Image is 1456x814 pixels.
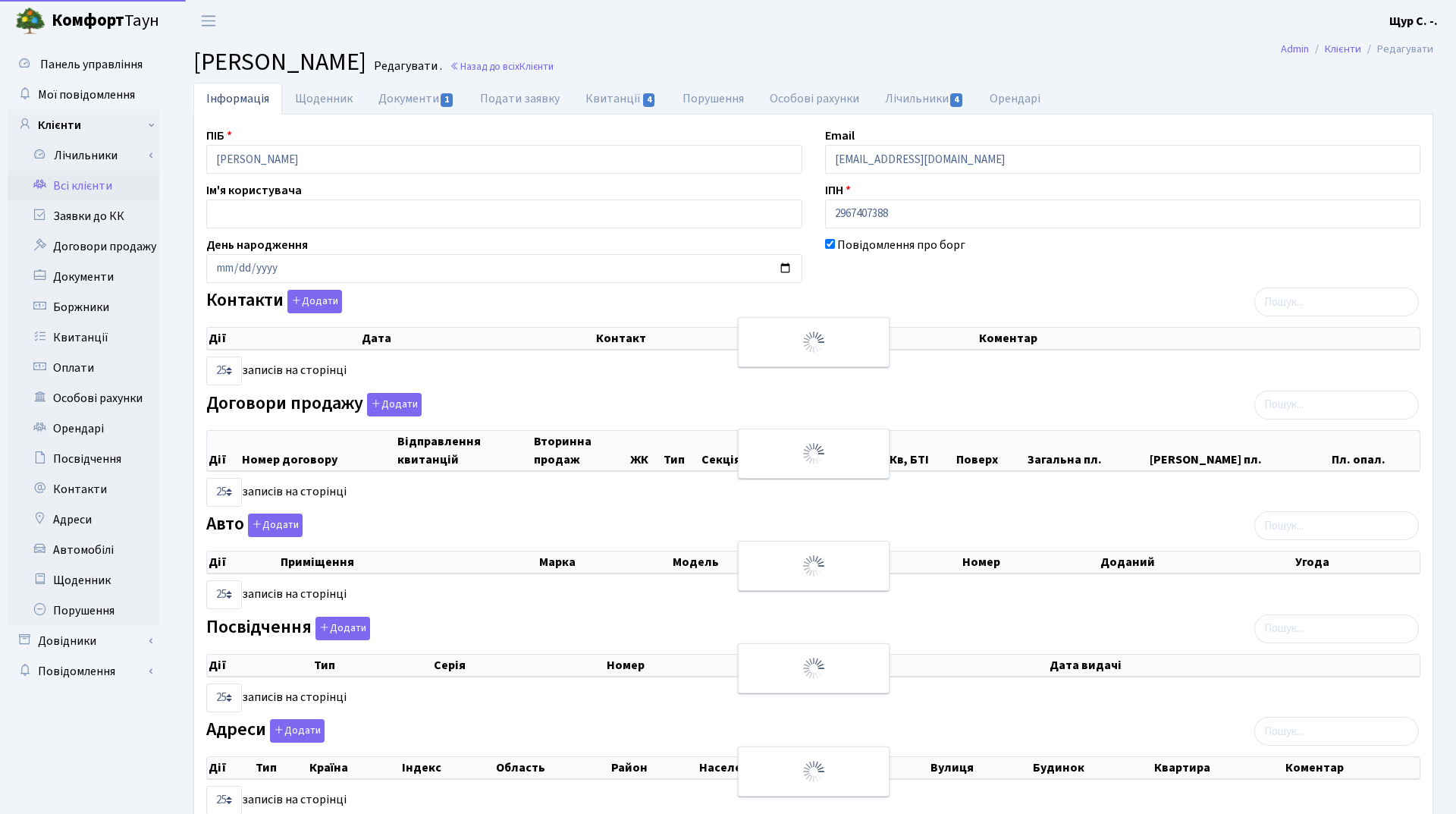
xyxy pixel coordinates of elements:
a: Документи [8,262,159,292]
a: Довідники [8,626,159,656]
a: Посвідчення [8,444,159,474]
th: ЖК [629,431,662,470]
th: Доданий [1099,552,1294,573]
th: Район [610,757,697,778]
label: Повідомлення про борг [837,236,965,254]
select: записів на сторінці [206,357,242,385]
th: Коментар [977,328,1420,349]
img: Обробка... [802,759,826,784]
th: Дії [207,431,240,470]
th: Вторинна продаж [532,431,628,470]
th: Дії [207,757,254,778]
span: Таун [52,8,159,34]
a: Щоденник [8,565,159,596]
th: Секція [700,431,767,470]
th: Марка [538,552,671,573]
th: Відправлення квитанцій [396,431,532,470]
img: Обробка... [802,554,826,578]
a: Додати [244,511,303,538]
label: Авто [206,514,303,537]
a: Лічильники [872,83,977,115]
label: Email [825,127,855,145]
button: Контакти [287,290,342,313]
th: Пл. опал. [1330,431,1420,470]
span: 4 [950,93,962,107]
th: Контакт [595,328,977,349]
a: Автомобілі [8,535,159,565]
th: Загальна пл. [1026,431,1148,470]
a: Контакти [8,474,159,504]
a: Мої повідомлення [8,80,159,110]
a: Admin [1281,41,1309,57]
th: Дії [207,552,279,573]
a: Документи [366,83,467,115]
th: Дії [207,655,312,676]
a: Орендарі [8,413,159,444]
th: Модель [671,552,838,573]
a: Адреси [8,504,159,535]
th: Дії [207,328,360,349]
th: [PERSON_NAME] пл. [1148,431,1330,470]
th: Кв, БТІ [888,431,955,470]
input: Пошук... [1254,614,1419,643]
a: Заявки до КК [8,201,159,231]
a: Квитанції [573,83,669,115]
th: Угода [1294,552,1420,573]
th: Тип [254,757,308,778]
a: Додати [363,390,422,416]
button: Переключити навігацію [190,8,227,33]
b: Комфорт [52,8,124,33]
th: Індекс [400,757,494,778]
th: Квартира [1153,757,1284,778]
label: Контакти [206,290,342,313]
a: Особові рахунки [8,383,159,413]
th: Номер договору [240,431,396,470]
label: записів на сторінці [206,684,347,712]
span: Мої повідомлення [38,86,135,103]
th: Дата видачі [1048,655,1420,676]
select: записів на сторінці [206,478,242,507]
input: Пошук... [1254,391,1419,420]
img: Обробка... [802,442,826,466]
span: 4 [643,93,655,107]
th: Приміщення [279,552,538,573]
label: записів на сторінці [206,357,347,385]
label: записів на сторінці [206,478,347,507]
th: Коментар [1284,757,1420,778]
span: 1 [441,93,453,107]
a: Боржники [8,292,159,322]
label: Договори продажу [206,393,422,416]
button: Посвідчення [315,617,370,640]
th: Поверх [955,431,1025,470]
a: Щоденник [282,83,366,115]
a: Інформація [193,83,282,115]
select: записів на сторінці [206,684,242,712]
input: Пошук... [1254,511,1419,540]
th: Тип [662,431,701,470]
img: Обробка... [802,330,826,354]
th: Номер [605,655,808,676]
th: Країна [308,757,400,778]
th: Серія [432,655,605,676]
label: Посвідчення [206,617,370,640]
span: [PERSON_NAME] [193,45,366,80]
label: ПІБ [206,127,232,145]
a: Додати [284,288,342,314]
label: День народження [206,236,308,254]
th: Номер [961,552,1100,573]
img: logo.png [15,6,45,36]
a: Додати [312,614,370,640]
a: Порушення [8,596,159,626]
th: Вулиця [929,757,1031,778]
a: Клієнти [1325,41,1361,57]
a: Оплати [8,353,159,383]
input: Пошук... [1254,717,1419,746]
select: записів на сторінці [206,580,242,609]
th: Будинок [1031,757,1152,778]
img: Обробка... [802,656,826,680]
button: Авто [248,514,303,537]
b: Щур С. -. [1389,13,1438,30]
a: Всі клієнти [8,171,159,201]
th: Дата [360,328,595,349]
li: Редагувати [1361,41,1433,58]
